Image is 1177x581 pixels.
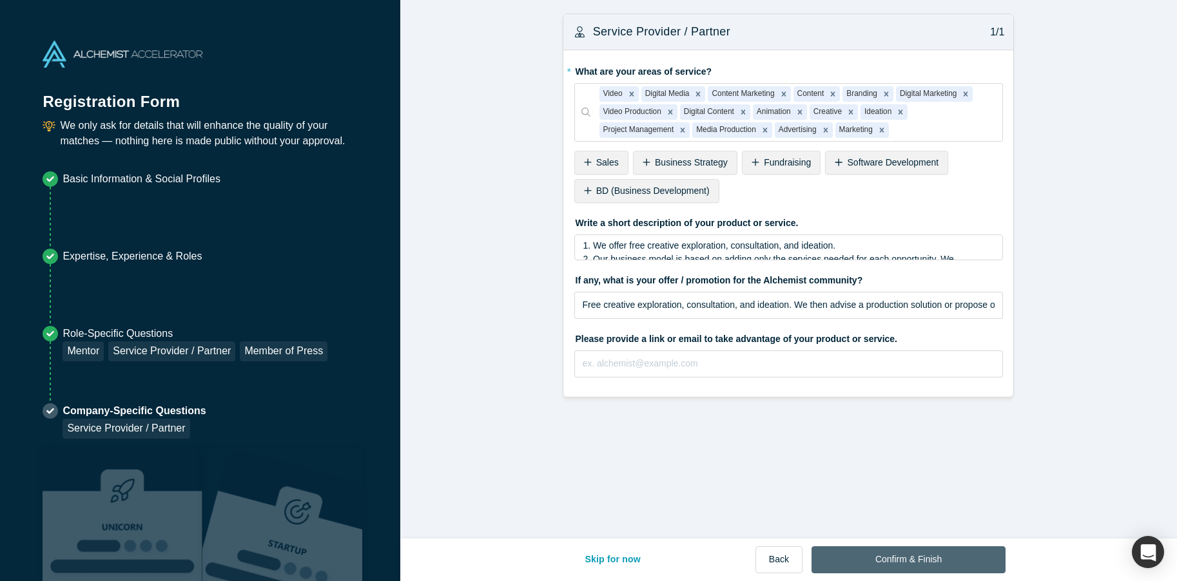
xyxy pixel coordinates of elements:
[958,86,973,102] div: Remove Digital Marketing
[596,186,710,196] span: BD (Business Development)
[63,171,220,187] p: Basic Information & Social Profiles
[676,122,690,138] div: Remove Project Management
[571,546,654,573] button: Skip for now
[758,122,772,138] div: Remove Media Production
[43,41,202,68] img: Alchemist Accelerator Logo
[583,254,957,278] span: 2. Our business model is based on adding only the services needed for each opportunity, We comple...
[826,86,840,102] div: Remove Content
[893,104,908,120] div: Remove Ideation
[599,122,676,138] div: Project Management
[896,86,959,102] div: Digital Marketing
[984,24,1005,40] p: 1/1
[793,104,807,120] div: Remove Animation
[583,240,836,251] span: 1. We offer free creative exploration, consultation, and ideation.
[625,86,639,102] div: Remove Video
[574,328,1004,346] label: Please provide a link or email to take advantage of your product or service.
[63,419,190,439] div: Service Provider / Partner
[819,122,833,138] div: Remove Advertising
[583,239,995,265] div: rdw-editor
[753,104,793,120] div: Animation
[825,151,948,175] div: Software Development
[593,23,730,41] h3: Service Provider / Partner
[691,86,705,102] div: Remove Digital Media
[240,341,327,361] div: Member of Press
[63,403,206,419] p: Company-Specific Questions
[60,118,357,149] p: We only ask for details that will enhance the quality of your matches — nothing here is made publ...
[574,179,719,203] div: BD (Business Development)
[680,104,736,120] div: Digital Content
[655,157,728,167] span: Business Strategy
[596,157,619,167] span: Sales
[742,151,821,175] div: Fundraising
[574,61,1004,79] label: What are your areas of service?
[641,86,692,102] div: Digital Media
[574,350,1004,377] input: ex. alchemist@example.com
[861,104,893,120] div: Ideation
[708,86,776,102] div: Content Marketing
[574,212,1004,230] label: Write a short description of your product or service.
[599,86,625,102] div: Video
[63,341,104,361] div: Mentor
[842,86,879,102] div: Branding
[574,269,1004,287] label: If any, what is your offer / promotion for the Alchemist community?
[63,249,202,264] p: Expertise, Experience & Roles
[764,157,811,167] span: Fundraising
[812,546,1006,573] button: Confirm & Finish
[574,151,628,175] div: Sales
[108,341,235,361] div: Service Provider / Partner
[755,546,802,573] button: Back
[663,104,677,120] div: Remove Video Production
[848,157,939,167] span: Software Development
[633,151,737,175] div: Business Strategy
[599,104,663,120] div: Video Production
[736,104,750,120] div: Remove Digital Content
[777,86,791,102] div: Remove Content Marketing
[574,292,1004,319] input: ex. Free consultation to Review Current IP
[879,86,893,102] div: Remove Branding
[844,104,858,120] div: Remove Creative
[43,77,357,113] h1: Registration Form
[63,326,327,341] p: Role-Specific Questions
[835,122,875,138] div: Marketing
[775,122,819,138] div: Advertising
[875,122,889,138] div: Remove Marketing
[810,104,844,120] div: Creative
[793,86,826,102] div: Content
[574,234,1004,260] div: rdw-wrapper
[692,122,758,138] div: Media Production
